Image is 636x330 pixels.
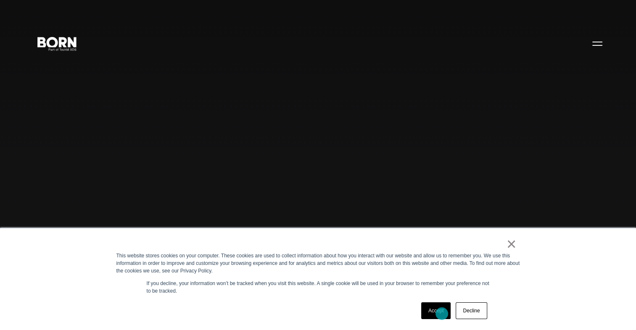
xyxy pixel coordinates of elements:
[116,252,520,275] div: This website stores cookies on your computer. These cookies are used to collect information about...
[587,34,607,52] button: Open
[507,240,517,248] a: ×
[421,302,451,319] a: Accept
[456,302,487,319] a: Decline
[147,280,490,295] p: If you decline, your information won’t be tracked when you visit this website. A single cookie wi...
